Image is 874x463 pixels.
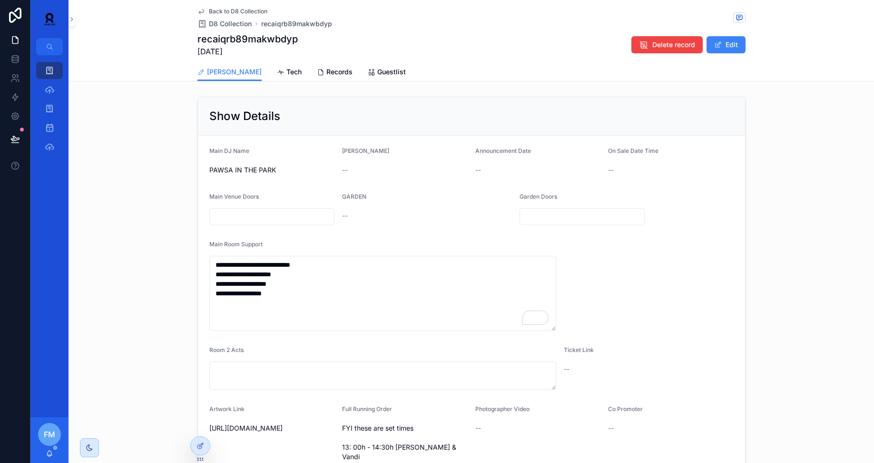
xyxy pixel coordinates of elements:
span: [URL][DOMAIN_NAME] [209,423,335,433]
span: -- [475,165,481,175]
span: Full Running Order [342,405,392,413]
span: Artwork Link [209,405,245,413]
span: Delete record [652,40,695,50]
span: Main Venue Doors [209,193,259,200]
a: recaiqrb89makwbdyp [261,19,332,29]
span: Back to D8 Collection [209,8,267,15]
span: -- [342,165,348,175]
span: Photographer Video [475,405,530,413]
span: D8 Collection [209,19,252,29]
span: Records [326,67,353,77]
span: -- [608,165,614,175]
span: GARDEN [342,193,366,200]
span: Main DJ Name [209,147,249,154]
span: -- [475,423,481,433]
span: [PERSON_NAME] [342,147,389,154]
img: App logo [38,11,61,27]
span: Garden Doors [520,193,557,200]
a: [PERSON_NAME] [197,63,262,81]
span: Announcement Date [475,147,531,154]
a: Tech [277,63,302,82]
span: Ticket Link [564,346,594,353]
a: Records [317,63,353,82]
textarea: To enrich screen reader interactions, please activate Accessibility in Grammarly extension settings [209,256,556,331]
span: PAWSA IN THE PARK [209,165,335,175]
a: D8 Collection [197,19,252,29]
span: Co Promoter [608,405,643,413]
button: Edit [707,36,746,53]
h1: recaiqrb89makwbdyp [197,32,298,46]
span: -- [564,364,570,374]
a: Guestlist [368,63,406,82]
span: [PERSON_NAME] [207,67,262,77]
span: Room 2 Acts [209,346,244,353]
span: -- [608,423,614,433]
h2: Show Details [209,109,280,124]
span: Tech [286,67,302,77]
span: -- [342,211,348,221]
button: Delete record [631,36,703,53]
span: [DATE] [197,46,298,57]
span: Main Room Support [209,241,263,248]
a: Back to D8 Collection [197,8,267,15]
span: Guestlist [377,67,406,77]
span: FM [44,429,55,440]
div: scrollable content [30,55,69,168]
span: On Sale Date Time [608,147,658,154]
